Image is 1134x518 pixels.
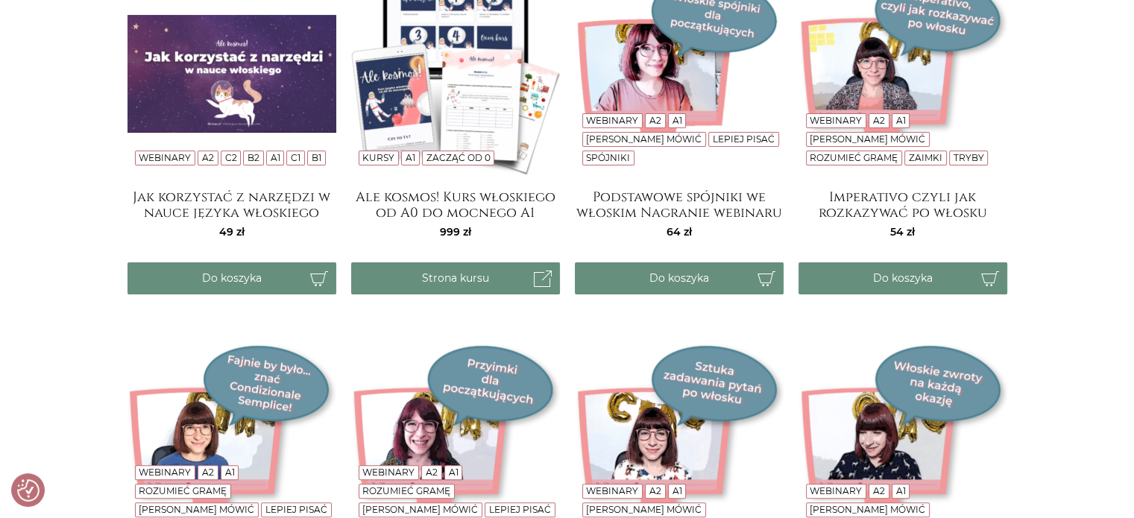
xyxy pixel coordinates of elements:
a: A2 [649,485,661,496]
a: C1 [291,152,300,163]
a: Rozumieć gramę [362,485,450,496]
a: Podstawowe spójniki we włoskim Nagranie webinaru [575,189,784,219]
a: Webinary [586,485,638,496]
a: Tryby [953,152,983,163]
span: 64 [667,225,692,239]
a: Zaimki [909,152,942,163]
a: [PERSON_NAME] mówić [139,504,254,515]
a: [PERSON_NAME] mówić [586,133,702,145]
img: Revisit consent button [17,479,40,502]
a: Webinary [139,467,191,478]
a: Zacząć od 0 [426,152,490,163]
a: B2 [248,152,259,163]
a: Kursy [362,152,394,163]
a: Lepiej pisać [489,504,551,515]
a: A1 [406,152,415,163]
button: Do koszyka [798,262,1007,294]
a: Webinary [810,115,862,126]
a: Jak korzystać z narzędzi w nauce języka włoskiego [127,189,336,219]
a: B1 [312,152,321,163]
button: Do koszyka [127,262,336,294]
a: [PERSON_NAME] mówić [362,504,478,515]
a: A1 [672,485,681,496]
a: [PERSON_NAME] mówić [810,504,925,515]
a: Webinary [586,115,638,126]
button: Preferencje co do zgód [17,479,40,502]
a: A2 [202,467,214,478]
a: A1 [448,467,458,478]
a: A2 [649,115,661,126]
a: Lepiej pisać [265,504,327,515]
a: A2 [426,467,438,478]
a: A2 [202,152,214,163]
a: Lepiej pisać [713,133,775,145]
a: Rozumieć gramę [139,485,227,496]
button: Do koszyka [575,262,784,294]
a: A1 [224,467,234,478]
a: Strona kursu [351,262,560,294]
span: 54 [890,225,915,239]
a: [PERSON_NAME] mówić [810,133,925,145]
a: A1 [271,152,280,163]
a: Webinary [139,152,191,163]
a: Webinary [362,467,415,478]
a: Spójniki [586,152,630,163]
a: Imperativo czyli jak rozkazywać po włosku [798,189,1007,219]
a: [PERSON_NAME] mówić [586,504,702,515]
a: A2 [873,485,885,496]
a: Webinary [810,485,862,496]
a: Ale kosmos! Kurs włoskiego od A0 do mocnego A1 [351,189,560,219]
span: 49 [219,225,245,239]
a: Rozumieć gramę [810,152,898,163]
a: C2 [224,152,236,163]
span: 999 [440,225,471,239]
a: A1 [895,115,905,126]
a: A2 [873,115,885,126]
a: A1 [895,485,905,496]
a: A1 [672,115,681,126]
